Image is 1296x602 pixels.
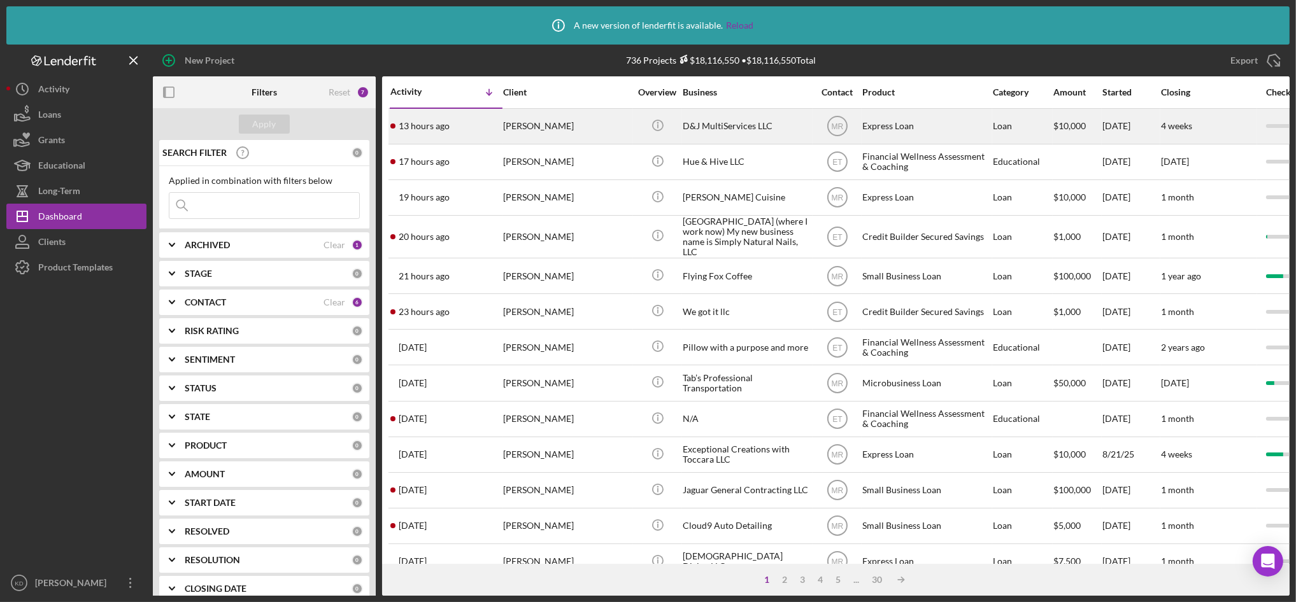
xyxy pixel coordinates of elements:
[993,330,1052,364] div: Educational
[6,229,146,255] button: Clients
[399,307,450,317] time: 2025-09-08 16:11
[1102,438,1160,472] div: 8/21/25
[634,87,681,97] div: Overview
[1230,48,1258,73] div: Export
[352,440,363,451] div: 0
[1161,87,1257,97] div: Closing
[1102,145,1160,179] div: [DATE]
[352,497,363,508] div: 0
[1161,556,1194,566] time: 1 month
[683,145,810,179] div: Hue & Hive LLC
[162,148,227,158] b: SEARCH FILTER
[993,545,1052,578] div: Loan
[6,102,146,127] button: Loans
[831,272,843,281] text: MR
[683,402,810,436] div: N/A
[352,411,363,423] div: 0
[993,295,1052,328] div: Loan
[32,570,115,599] div: [PERSON_NAME]
[831,122,843,131] text: MR
[832,343,843,352] text: ET
[185,412,210,422] b: STATE
[993,181,1052,214] div: Loan
[185,498,236,508] b: START DATE
[1102,259,1160,293] div: [DATE]
[993,402,1052,436] div: Educational
[329,87,350,97] div: Reset
[185,584,246,594] b: CLOSING DATE
[6,204,146,229] a: Dashboard
[6,127,146,153] button: Grants
[352,526,363,537] div: 0
[993,109,1052,143] div: Loan
[503,545,630,578] div: [PERSON_NAME]
[1161,520,1194,531] time: 1 month
[1102,87,1160,97] div: Started
[862,366,990,400] div: Microbusiness Loan
[683,87,810,97] div: Business
[352,554,363,566] div: 0
[352,147,363,158] div: 0
[399,378,427,388] time: 2025-09-08 11:18
[862,87,990,97] div: Product
[1161,231,1194,242] time: 1 month
[865,575,888,585] div: 30
[6,76,146,102] a: Activity
[503,259,630,293] div: [PERSON_NAME]
[357,86,369,99] div: 7
[683,259,810,293] div: Flying Fox Coffee
[185,297,226,307] b: CONTACT
[811,575,829,585] div: 4
[399,232,450,242] time: 2025-09-08 18:50
[352,583,363,594] div: 0
[399,485,427,495] time: 2025-09-06 19:19
[862,473,990,507] div: Small Business Loan
[862,259,990,293] div: Small Business Loan
[1053,87,1101,97] div: Amount
[1053,231,1081,242] span: $1,000
[399,521,427,531] time: 2025-09-05 15:22
[185,269,212,279] b: STAGE
[6,570,146,596] button: KD[PERSON_NAME]
[831,522,843,531] text: MR
[1253,546,1283,577] div: Open Intercom Messenger
[503,181,630,214] div: [PERSON_NAME]
[758,575,776,585] div: 1
[503,109,630,143] div: [PERSON_NAME]
[503,402,630,436] div: [PERSON_NAME]
[677,55,740,66] div: $18,116,550
[399,121,450,131] time: 2025-09-09 02:02
[503,145,630,179] div: [PERSON_NAME]
[1161,413,1194,424] time: 1 month
[1053,484,1091,495] span: $100,000
[1161,377,1189,388] time: [DATE]
[38,204,82,232] div: Dashboard
[352,382,363,394] div: 0
[324,297,345,307] div: Clear
[1102,216,1160,257] div: [DATE]
[1161,120,1192,131] time: 4 weeks
[1102,509,1160,543] div: [DATE]
[1053,377,1086,388] span: $50,000
[776,575,794,585] div: 2
[38,153,85,181] div: Educational
[1161,192,1194,202] time: 1 month
[38,102,61,130] div: Loans
[1053,192,1086,202] span: $10,000
[727,20,754,31] a: Reload
[503,366,630,400] div: [PERSON_NAME]
[6,178,146,204] button: Long-Term
[1102,473,1160,507] div: [DATE]
[1053,520,1081,531] span: $5,000
[503,509,630,543] div: [PERSON_NAME]
[352,325,363,337] div: 0
[503,330,630,364] div: [PERSON_NAME]
[352,468,363,480] div: 0
[399,414,427,424] time: 2025-09-08 00:04
[847,575,865,585] div: ...
[185,555,240,565] b: RESOLUTION
[1102,181,1160,214] div: [DATE]
[399,192,450,202] time: 2025-09-08 20:00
